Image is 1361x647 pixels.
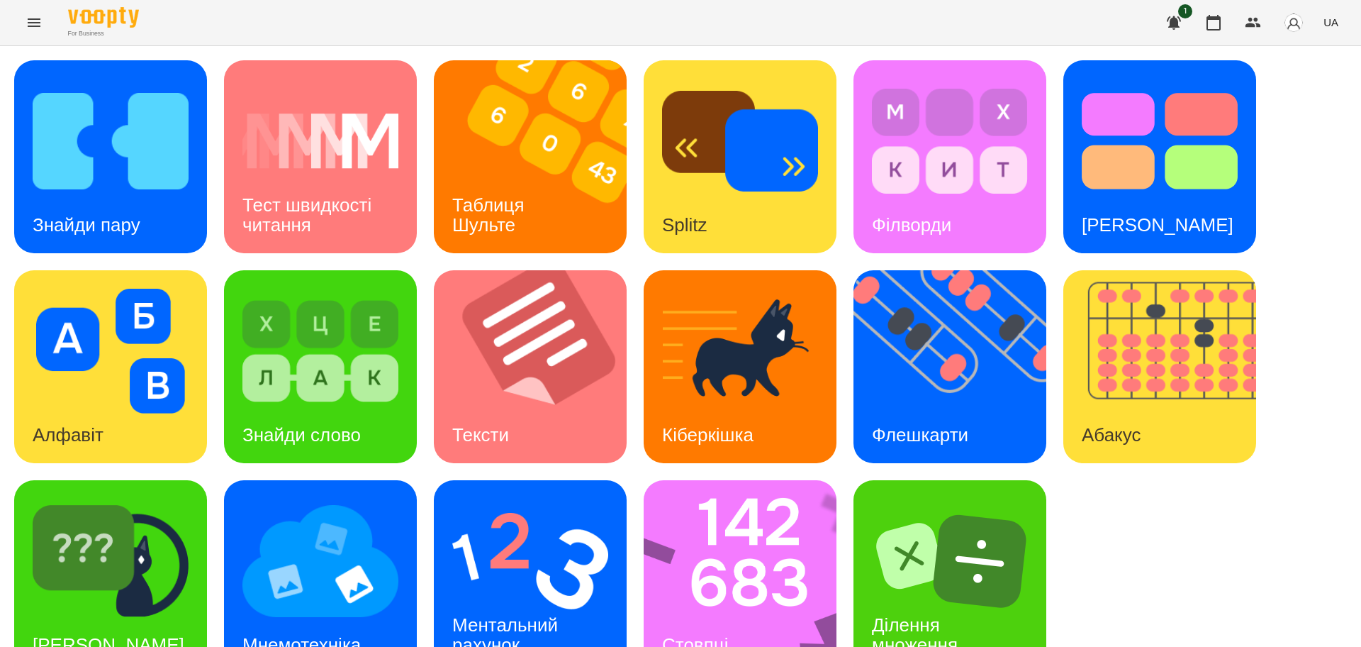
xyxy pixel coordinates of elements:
[33,79,189,204] img: Знайди пару
[662,214,707,236] h3: Splitz
[1082,424,1141,446] h3: Абакус
[662,289,818,414] img: Кіберкішка
[452,499,608,624] img: Ментальний рахунок
[33,214,140,236] h3: Знайди пару
[68,7,139,28] img: Voopty Logo
[853,270,1046,463] a: ФлешкартиФлешкарти
[872,214,951,236] h3: Філворди
[14,60,207,253] a: Знайди паруЗнайди пару
[872,424,968,446] h3: Флешкарти
[1323,15,1338,30] span: UA
[872,499,1028,624] img: Ділення множення
[68,29,139,38] span: For Business
[662,424,754,446] h3: Кіберкішка
[1318,9,1344,35] button: UA
[434,60,644,253] img: Таблиця Шульте
[14,270,207,463] a: АлфавітАлфавіт
[644,60,836,253] a: SplitzSplitz
[853,270,1064,463] img: Флешкарти
[17,6,51,40] button: Menu
[452,194,530,235] h3: Таблиця Шульте
[242,79,398,204] img: Тест швидкості читання
[224,60,417,253] a: Тест швидкості читанняТест швидкості читання
[1082,79,1238,204] img: Тест Струпа
[242,424,361,446] h3: Знайди слово
[224,270,417,463] a: Знайди словоЗнайди слово
[434,270,627,463] a: ТекстиТексти
[1063,270,1256,463] a: АбакусАбакус
[1284,13,1304,33] img: avatar_s.png
[434,270,644,463] img: Тексти
[1063,270,1274,463] img: Абакус
[1082,214,1233,236] h3: [PERSON_NAME]
[33,499,189,624] img: Знайди Кіберкішку
[644,270,836,463] a: КіберкішкаКіберкішка
[872,79,1028,204] img: Філворди
[33,424,103,446] h3: Алфавіт
[662,79,818,204] img: Splitz
[1178,4,1192,18] span: 1
[33,289,189,414] img: Алфавіт
[242,499,398,624] img: Мнемотехніка
[1063,60,1256,253] a: Тест Струпа[PERSON_NAME]
[242,289,398,414] img: Знайди слово
[452,424,509,446] h3: Тексти
[434,60,627,253] a: Таблиця ШультеТаблиця Шульте
[242,194,376,235] h3: Тест швидкості читання
[853,60,1046,253] a: ФілвордиФілворди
